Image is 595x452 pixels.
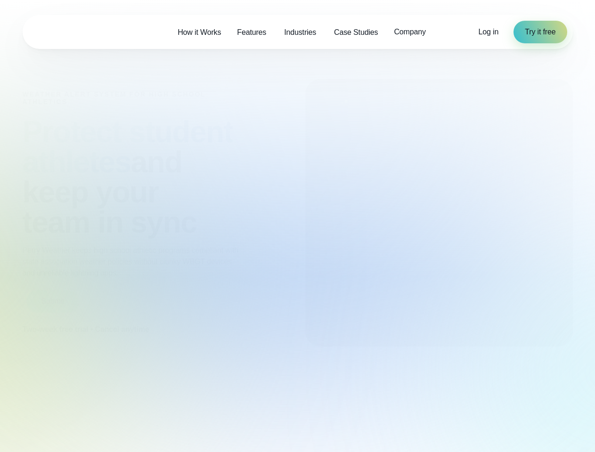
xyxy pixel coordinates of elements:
[525,26,555,38] span: Try it free
[284,27,316,38] span: Industries
[334,27,378,38] span: Case Studies
[513,21,567,43] a: Try it free
[479,28,499,36] span: Log in
[326,23,386,42] a: Case Studies
[237,27,266,38] span: Features
[178,27,221,38] span: How it Works
[170,23,229,42] a: How it Works
[479,26,499,38] a: Log in
[394,26,425,38] span: Company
